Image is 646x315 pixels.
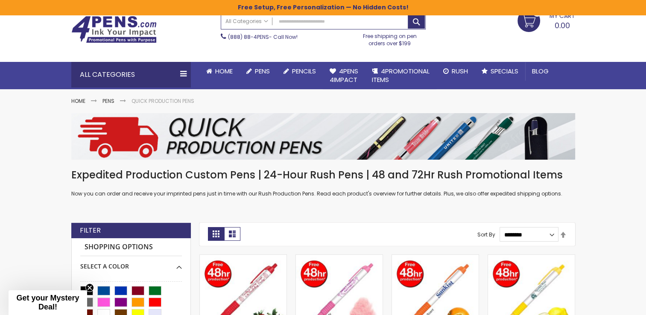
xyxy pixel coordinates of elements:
[436,62,475,81] a: Rush
[228,33,269,41] a: (888) 88-4PENS
[225,18,268,25] span: All Categories
[532,67,549,76] span: Blog
[323,62,365,90] a: 4Pens4impact
[277,62,323,81] a: Pencils
[208,227,224,241] strong: Grid
[85,283,94,292] button: Close teaser
[488,254,575,262] a: PenScents™ Scented Pens - Lemon Scent, 48 HR Production
[475,62,525,81] a: Specials
[80,238,182,257] strong: Shopping Options
[354,29,426,47] div: Free shipping on pen orders over $199
[221,14,272,28] a: All Categories
[71,62,191,87] div: All Categories
[491,67,518,76] span: Specials
[16,294,79,311] span: Get your Mystery Deal!
[80,256,182,271] div: Select A Color
[71,190,575,197] p: Now you can order and receive your imprinted pens just in time with our Rush Production Pens. Rea...
[102,97,114,105] a: Pens
[330,67,358,84] span: 4Pens 4impact
[525,62,555,81] a: Blog
[71,168,575,182] h1: Expedited Production Custom Pens | 24-Hour Rush Pens | 48 and 72Hr Rush Promotional Items
[477,231,495,238] label: Sort By
[228,33,298,41] span: - Call Now!
[9,290,87,315] div: Get your Mystery Deal!Close teaser
[215,67,233,76] span: Home
[71,16,157,43] img: 4Pens Custom Pens and Promotional Products
[392,254,479,262] a: PenScents™ Scented Pens - Orange Scent, 48 Hr Production
[71,97,85,105] a: Home
[576,292,646,315] iframe: Google Customer Reviews
[80,226,101,235] strong: Filter
[132,97,194,105] strong: Quick Production Pens
[199,62,240,81] a: Home
[365,62,436,90] a: 4PROMOTIONALITEMS
[240,62,277,81] a: Pens
[452,67,468,76] span: Rush
[296,254,383,262] a: PenScents™ Scented Pens - Cotton Candy Scent, 48 Hour Production
[200,254,286,262] a: PenScents™ Scented Pens - Strawberry Scent, 48-Hr Production
[71,113,575,159] img: Quick Production Pens
[255,67,270,76] span: Pens
[517,9,575,31] a: 0.00 0
[292,67,316,76] span: Pencils
[372,67,430,84] span: 4PROMOTIONAL ITEMS
[555,20,570,31] span: 0.00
